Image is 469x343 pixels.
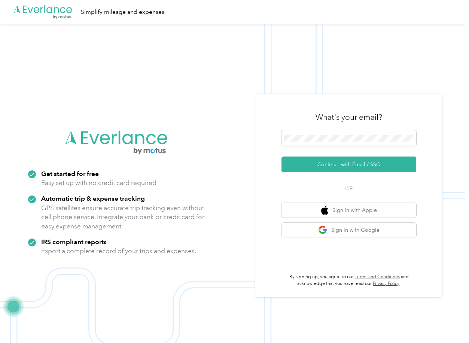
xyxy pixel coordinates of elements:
strong: IRS compliant reports [41,238,107,246]
img: apple logo [321,206,329,215]
a: Privacy Policy [373,281,399,286]
span: OR [336,185,362,192]
h3: What's your email? [316,112,382,122]
button: apple logoSign in with Apple [281,203,416,218]
p: GPS satellites ensure accurate trip tracking even without cell phone service. Integrate your bank... [41,203,205,231]
img: google logo [318,225,328,235]
strong: Get started for free [41,170,99,177]
button: Continue with Email / SSO [281,157,416,172]
button: google logoSign in with Google [281,223,416,237]
p: Easy set up with no credit card required [41,178,156,188]
p: Export a complete record of your trips and expenses. [41,246,196,256]
div: Simplify mileage and expenses [81,7,164,17]
a: Terms and Conditions [355,274,400,280]
iframe: Everlance-gr Chat Button Frame [427,301,469,343]
p: By signing up, you agree to our and acknowledge that you have read our . [281,274,416,287]
strong: Automatic trip & expense tracking [41,194,145,202]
